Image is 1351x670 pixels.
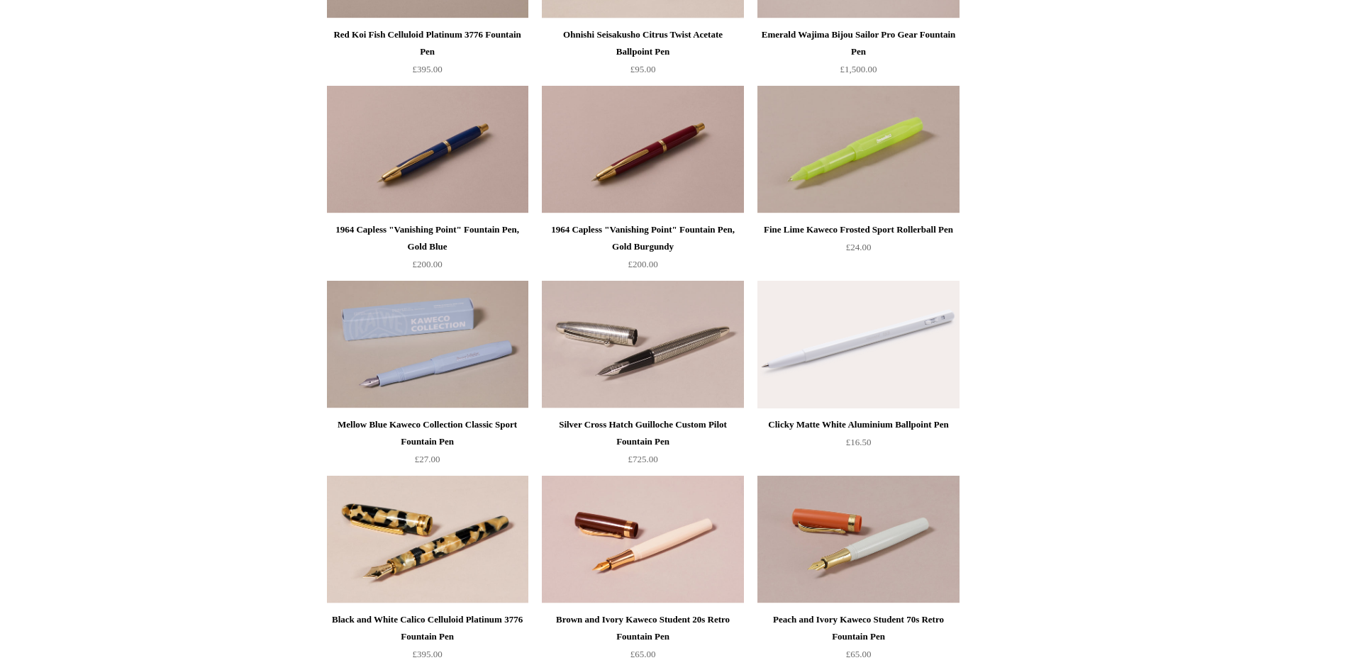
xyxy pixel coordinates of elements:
[757,416,959,474] a: Clicky Matte White Aluminium Ballpoint Pen £16.50
[327,416,528,474] a: Mellow Blue Kaweco Collection Classic Sport Fountain Pen £27.00
[330,221,525,255] div: 1964 Capless "Vanishing Point" Fountain Pen, Gold Blue
[542,86,743,213] img: 1964 Capless "Vanishing Point" Fountain Pen, Gold Burgundy
[545,221,740,255] div: 1964 Capless "Vanishing Point" Fountain Pen, Gold Burgundy
[542,281,743,408] a: Silver Cross Hatch Guilloche Custom Pilot Fountain Pen Silver Cross Hatch Guilloche Custom Pilot ...
[757,476,959,603] img: Peach and Ivory Kaweco Student 70s Retro Fountain Pen
[542,26,743,84] a: Ohnishi Seisakusho Citrus Twist Acetate Ballpoint Pen £95.00
[412,649,442,659] span: £395.00
[542,611,743,669] a: Brown and Ivory Kaweco Student 20s Retro Fountain Pen £65.00
[330,26,525,60] div: Red Koi Fish Celluloid Platinum 3776 Fountain Pen
[846,242,872,252] span: £24.00
[757,86,959,213] img: Fine Lime Kaweco Frosted Sport Rollerball Pen
[327,476,528,603] a: Black and White Calico Celluloid Platinum 3776 Fountain Pen Black and White Calico Celluloid Plat...
[542,416,743,474] a: Silver Cross Hatch Guilloche Custom Pilot Fountain Pen £725.00
[757,281,959,408] img: Clicky Matte White Aluminium Ballpoint Pen
[327,281,528,408] a: Mellow Blue Kaweco Collection Classic Sport Fountain Pen Mellow Blue Kaweco Collection Classic Sp...
[412,64,442,74] span: £395.00
[327,26,528,84] a: Red Koi Fish Celluloid Platinum 3776 Fountain Pen £395.00
[761,26,955,60] div: Emerald Wajima Bijou Sailor Pro Gear Fountain Pen
[327,611,528,669] a: Black and White Calico Celluloid Platinum 3776 Fountain Pen £395.00
[757,221,959,279] a: Fine Lime Kaweco Frosted Sport Rollerball Pen £24.00
[840,64,877,74] span: £1,500.00
[630,649,656,659] span: £65.00
[545,416,740,450] div: Silver Cross Hatch Guilloche Custom Pilot Fountain Pen
[757,281,959,408] a: Clicky Matte White Aluminium Ballpoint Pen Clicky Matte White Aluminium Ballpoint Pen
[415,454,440,464] span: £27.00
[545,611,740,645] div: Brown and Ivory Kaweco Student 20s Retro Fountain Pen
[761,221,955,238] div: Fine Lime Kaweco Frosted Sport Rollerball Pen
[412,259,442,269] span: £200.00
[330,611,525,645] div: Black and White Calico Celluloid Platinum 3776 Fountain Pen
[757,86,959,213] a: Fine Lime Kaweco Frosted Sport Rollerball Pen Fine Lime Kaweco Frosted Sport Rollerball Pen
[545,26,740,60] div: Ohnishi Seisakusho Citrus Twist Acetate Ballpoint Pen
[757,26,959,84] a: Emerald Wajima Bijou Sailor Pro Gear Fountain Pen £1,500.00
[761,416,955,433] div: Clicky Matte White Aluminium Ballpoint Pen
[327,86,528,213] img: 1964 Capless "Vanishing Point" Fountain Pen, Gold Blue
[757,476,959,603] a: Peach and Ivory Kaweco Student 70s Retro Fountain Pen Peach and Ivory Kaweco Student 70s Retro Fo...
[327,221,528,279] a: 1964 Capless "Vanishing Point" Fountain Pen, Gold Blue £200.00
[846,649,872,659] span: £65.00
[327,281,528,408] img: Mellow Blue Kaweco Collection Classic Sport Fountain Pen
[542,221,743,279] a: 1964 Capless "Vanishing Point" Fountain Pen, Gold Burgundy £200.00
[757,611,959,669] a: Peach and Ivory Kaweco Student 70s Retro Fountain Pen £65.00
[327,86,528,213] a: 1964 Capless "Vanishing Point" Fountain Pen, Gold Blue 1964 Capless "Vanishing Point" Fountain Pe...
[330,416,525,450] div: Mellow Blue Kaweco Collection Classic Sport Fountain Pen
[628,259,657,269] span: £200.00
[542,281,743,408] img: Silver Cross Hatch Guilloche Custom Pilot Fountain Pen
[630,64,656,74] span: £95.00
[542,476,743,603] img: Brown and Ivory Kaweco Student 20s Retro Fountain Pen
[542,476,743,603] a: Brown and Ivory Kaweco Student 20s Retro Fountain Pen Brown and Ivory Kaweco Student 20s Retro Fo...
[327,476,528,603] img: Black and White Calico Celluloid Platinum 3776 Fountain Pen
[542,86,743,213] a: 1964 Capless "Vanishing Point" Fountain Pen, Gold Burgundy 1964 Capless "Vanishing Point" Fountai...
[846,437,872,447] span: £16.50
[761,611,955,645] div: Peach and Ivory Kaweco Student 70s Retro Fountain Pen
[628,454,657,464] span: £725.00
